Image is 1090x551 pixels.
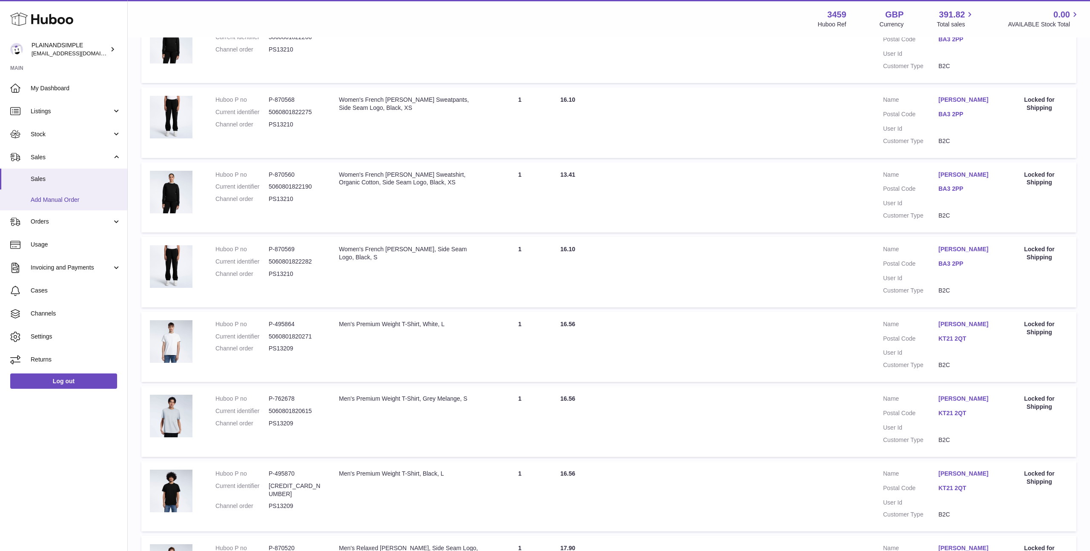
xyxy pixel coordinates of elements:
[31,218,112,226] span: Orders
[883,260,938,270] dt: Postal Code
[883,137,938,145] dt: Customer Type
[880,20,904,29] div: Currency
[560,395,575,402] span: 16.56
[215,320,269,328] dt: Huboo P no
[938,62,994,70] dd: B2C
[215,121,269,129] dt: Channel order
[31,241,121,249] span: Usage
[269,344,322,353] dd: PS13209
[883,274,938,282] dt: User Id
[560,321,575,327] span: 16.56
[883,436,938,444] dt: Customer Type
[560,171,575,178] span: 13.41
[31,153,112,161] span: Sales
[339,320,479,328] div: Men's Premium Weight T-Shirt, White, L
[150,171,192,213] img: 34591707913061.jpeg
[937,9,975,29] a: 391.82 Total sales
[215,419,269,428] dt: Channel order
[488,162,552,233] td: 1
[339,171,479,187] div: Women's French [PERSON_NAME] Sweatshirt, Organic Cotton, Side Seam Logo, Black, XS
[339,96,479,112] div: Women's French [PERSON_NAME] Sweatpants, Side Seam Logo, Black, XS
[150,245,192,288] img: 34591707912982.jpeg
[938,260,994,268] a: BA3 2PP
[883,409,938,419] dt: Postal Code
[488,386,552,457] td: 1
[938,470,994,478] a: [PERSON_NAME]
[883,62,938,70] dt: Customer Type
[31,196,121,204] span: Add Manual Order
[883,499,938,507] dt: User Id
[31,130,112,138] span: Stock
[150,96,192,138] img: 34591707912988.jpeg
[215,270,269,278] dt: Channel order
[883,424,938,432] dt: User Id
[488,87,552,158] td: 1
[10,43,23,56] img: duco@plainandsimple.com
[215,344,269,353] dt: Channel order
[883,511,938,519] dt: Customer Type
[269,171,322,179] dd: P-870560
[488,461,552,532] td: 1
[269,183,322,191] dd: 5060801822190
[883,185,938,195] dt: Postal Code
[215,108,269,116] dt: Current identifier
[150,320,192,363] img: 34591727345691.jpeg
[269,395,322,403] dd: P-762678
[215,46,269,54] dt: Channel order
[150,470,192,512] img: 34591726049311.jpeg
[883,171,938,181] dt: Name
[938,436,994,444] dd: B2C
[938,335,994,343] a: KT21 2QT
[31,175,121,183] span: Sales
[150,21,192,63] img: 34591707913052.jpeg
[883,395,938,405] dt: Name
[938,171,994,179] a: [PERSON_NAME]
[269,502,322,510] dd: PS13209
[883,199,938,207] dt: User Id
[938,185,994,193] a: BA3 2PP
[885,9,904,20] strong: GBP
[31,287,121,295] span: Cases
[883,110,938,121] dt: Postal Code
[883,287,938,295] dt: Customer Type
[560,470,575,477] span: 16.56
[1011,395,1068,411] div: Locked for Shipping
[339,395,479,403] div: Men's Premium Weight T-Shirt, Grey Melange, S
[215,245,269,253] dt: Huboo P no
[215,482,269,498] dt: Current identifier
[883,335,938,345] dt: Postal Code
[215,258,269,266] dt: Current identifier
[560,96,575,103] span: 16.10
[938,361,994,369] dd: B2C
[31,333,121,341] span: Settings
[269,245,322,253] dd: P-870569
[488,12,552,83] td: 1
[215,407,269,415] dt: Current identifier
[269,108,322,116] dd: 5060801822275
[938,245,994,253] a: [PERSON_NAME]
[1011,470,1068,486] div: Locked for Shipping
[215,395,269,403] dt: Huboo P no
[269,333,322,341] dd: 5060801820271
[215,195,269,203] dt: Channel order
[269,407,322,415] dd: 5060801820615
[215,333,269,341] dt: Current identifier
[488,312,552,382] td: 1
[883,50,938,58] dt: User Id
[1008,20,1080,29] span: AVAILABLE Stock Total
[269,320,322,328] dd: P-495864
[488,237,552,307] td: 1
[269,195,322,203] dd: PS13210
[269,270,322,278] dd: PS13210
[883,212,938,220] dt: Customer Type
[883,470,938,480] dt: Name
[938,96,994,104] a: [PERSON_NAME]
[938,409,994,417] a: KT21 2QT
[269,470,322,478] dd: P-495870
[827,9,846,20] strong: 3459
[31,107,112,115] span: Listings
[938,395,994,403] a: [PERSON_NAME]
[818,20,846,29] div: Huboo Ref
[1053,9,1070,20] span: 0.00
[31,310,121,318] span: Channels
